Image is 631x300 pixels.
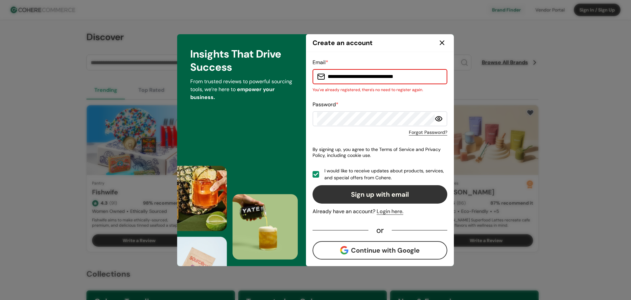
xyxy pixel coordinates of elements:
a: Forgot Password? [409,129,447,136]
div: Login here. [377,208,403,215]
p: By signing up, you agree to the Terms of Service and Privacy Policy, including cookie use. [313,144,447,161]
p: From trusted reviews to powerful sourcing tools, we’re here to [190,78,293,101]
button: Continue with Google [313,241,447,260]
button: Sign up with email [313,185,447,204]
label: Password [313,101,339,108]
p: You've already registered, there's no need to register again. [313,87,447,93]
span: empower your business. [190,86,275,101]
div: Already have an account? [313,208,447,215]
div: or [368,227,392,233]
h2: Create an account [313,38,373,48]
h3: Insights That Drive Success [190,47,293,74]
span: I would like to receive updates about products, services, and special offers from Cohere. [324,167,447,181]
label: Email [313,59,328,66]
